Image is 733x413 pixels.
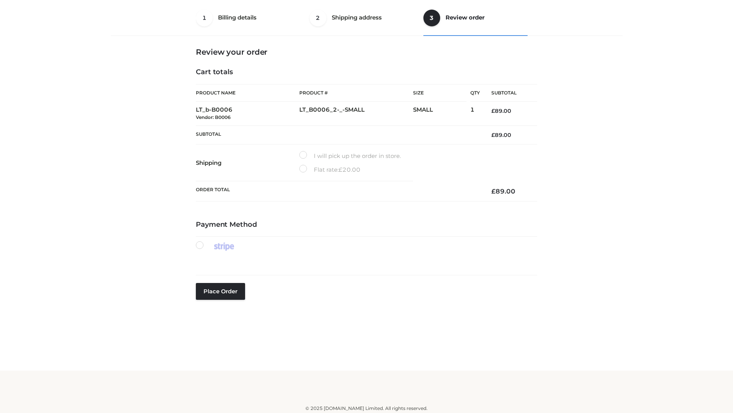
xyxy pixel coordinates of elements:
th: Subtotal [480,85,537,102]
label: Flat rate: [299,165,360,175]
h4: Cart totals [196,68,537,76]
th: Qty [470,84,480,102]
h3: Review your order [196,47,537,57]
bdi: 89.00 [491,187,515,195]
th: Shipping [196,145,299,181]
bdi: 89.00 [491,107,511,114]
th: Order Total [196,181,480,202]
th: Product # [299,84,413,102]
span: £ [491,107,495,114]
span: £ [339,166,342,173]
td: 1 [470,102,480,126]
span: £ [491,187,496,195]
small: Vendor: B0006 [196,114,231,120]
th: Size [413,85,467,102]
td: LT_b-B0006 [196,102,299,126]
span: £ [491,132,495,138]
td: SMALL [413,102,470,126]
bdi: 20.00 [339,166,360,173]
button: Place order [196,283,245,300]
th: Product Name [196,84,299,102]
td: LT_B0006_2-_-SMALL [299,102,413,126]
th: Subtotal [196,125,480,144]
div: © 2025 [DOMAIN_NAME] Limited. All rights reserved. [113,405,620,412]
h4: Payment Method [196,221,537,229]
bdi: 89.00 [491,132,511,138]
label: I will pick up the order in store. [299,151,401,161]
